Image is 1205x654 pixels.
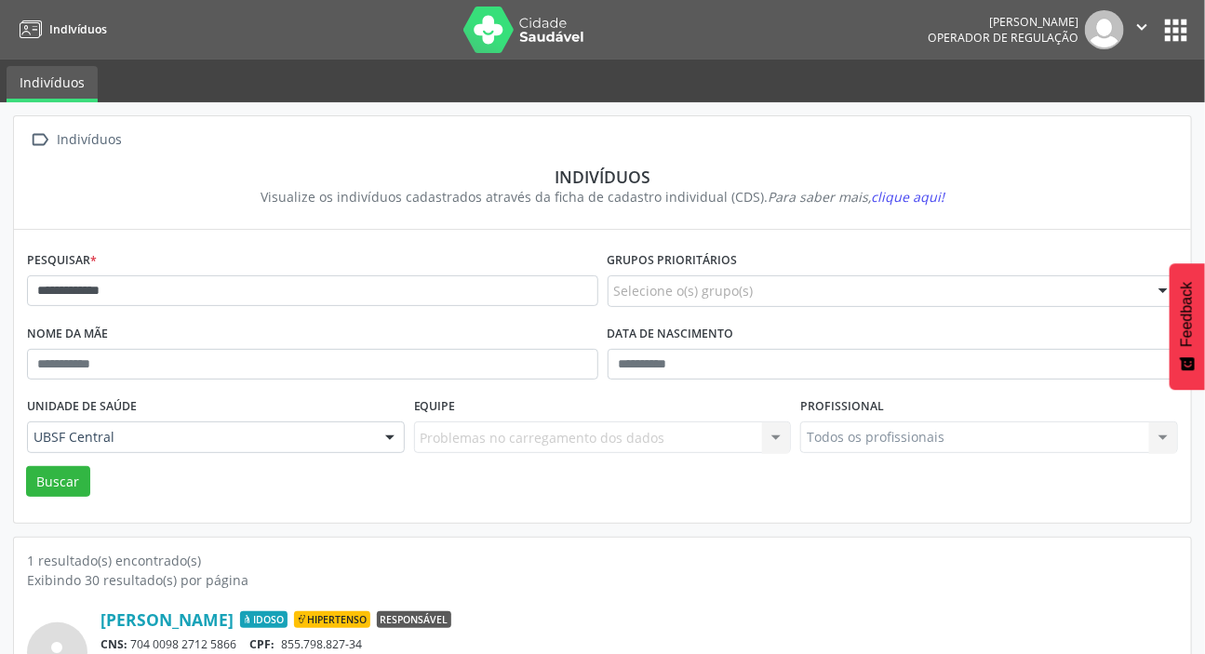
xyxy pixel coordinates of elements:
[27,127,126,153] a:  Indivíduos
[100,609,234,630] a: [PERSON_NAME]
[294,611,370,628] span: Hipertenso
[1131,17,1152,37] i: 
[871,188,944,206] span: clique aqui!
[27,247,97,275] label: Pesquisar
[1179,282,1196,347] span: Feedback
[928,30,1078,46] span: Operador de regulação
[800,393,884,421] label: Profissional
[27,127,54,153] i: 
[27,551,1178,570] div: 1 resultado(s) encontrado(s)
[1159,14,1192,47] button: apps
[281,636,362,652] span: 855.798.827-34
[13,14,107,45] a: Indivíduos
[250,636,275,652] span: CPF:
[100,636,1178,652] div: 704 0098 2712 5866
[1124,10,1159,49] button: 
[27,570,1178,590] div: Exibindo 30 resultado(s) por página
[40,187,1165,207] div: Visualize os indivíduos cadastrados através da ficha de cadastro individual (CDS).
[414,393,456,421] label: Equipe
[377,611,451,628] span: Responsável
[33,428,367,447] span: UBSF Central
[54,127,126,153] div: Indivíduos
[928,14,1078,30] div: [PERSON_NAME]
[1170,263,1205,390] button: Feedback - Mostrar pesquisa
[26,466,90,498] button: Buscar
[240,611,288,628] span: Idoso
[100,636,127,652] span: CNS:
[49,21,107,37] span: Indivíduos
[40,167,1165,187] div: Indivíduos
[27,320,108,349] label: Nome da mãe
[608,247,738,275] label: Grupos prioritários
[1085,10,1124,49] img: img
[768,188,944,206] i: Para saber mais,
[7,66,98,102] a: Indivíduos
[27,393,137,421] label: Unidade de saúde
[608,320,734,349] label: Data de nascimento
[614,281,754,300] span: Selecione o(s) grupo(s)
